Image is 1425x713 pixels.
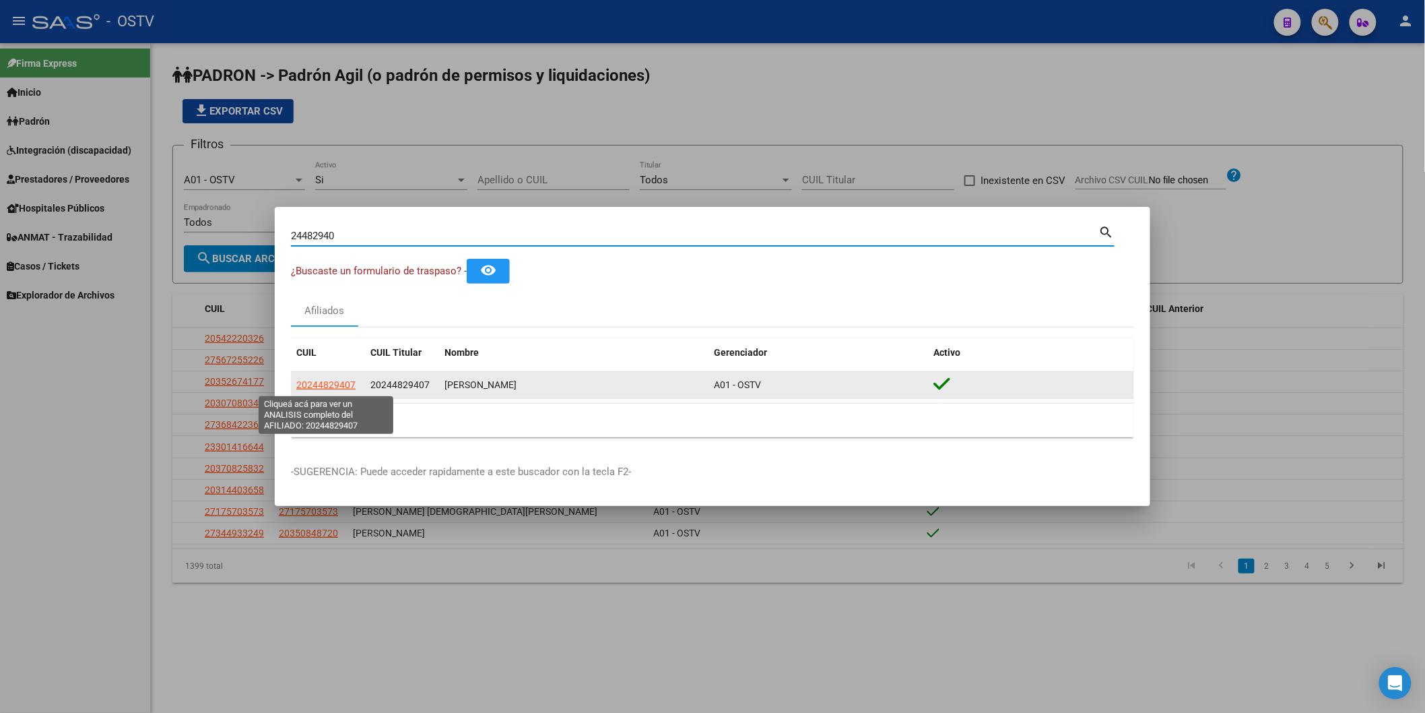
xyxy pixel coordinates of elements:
[933,347,960,358] span: Activo
[708,338,928,367] datatable-header-cell: Gerenciador
[291,464,1134,480] p: -SUGERENCIA: Puede acceder rapidamente a este buscador con la tecla F2-
[928,338,1134,367] datatable-header-cell: Activo
[444,377,703,393] div: [PERSON_NAME]
[291,338,365,367] datatable-header-cell: CUIL
[1099,223,1115,239] mat-icon: search
[296,379,356,390] span: 20244829407
[444,347,479,358] span: Nombre
[370,379,430,390] span: 20244829407
[291,404,1134,437] div: 1 total
[291,265,467,277] span: ¿Buscaste un formulario de traspaso? -
[365,338,439,367] datatable-header-cell: CUIL Titular
[439,338,708,367] datatable-header-cell: Nombre
[370,347,422,358] span: CUIL Titular
[714,347,767,358] span: Gerenciador
[296,347,317,358] span: CUIL
[1379,667,1412,700] div: Open Intercom Messenger
[714,379,761,390] span: A01 - OSTV
[305,303,345,319] div: Afiliados
[480,262,496,278] mat-icon: remove_red_eye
